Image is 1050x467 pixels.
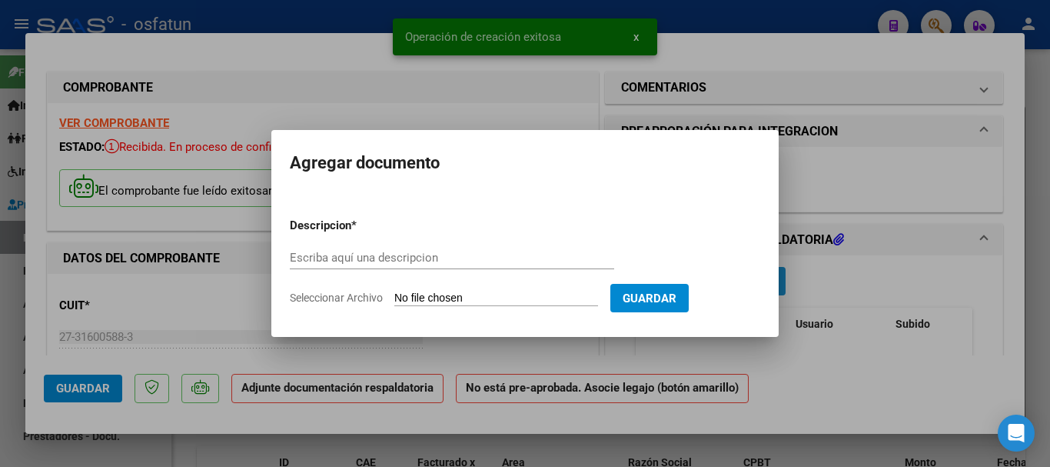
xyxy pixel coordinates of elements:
p: Descripcion [290,217,431,235]
h2: Agregar documento [290,148,760,178]
span: Guardar [623,292,676,305]
span: Seleccionar Archivo [290,292,383,304]
div: Open Intercom Messenger [998,415,1035,452]
button: Guardar [610,284,689,312]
